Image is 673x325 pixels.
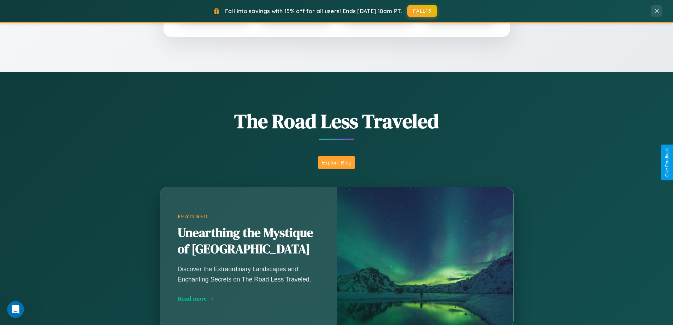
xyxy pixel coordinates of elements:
h1: The Road Less Traveled [125,108,549,135]
button: FALL15 [407,5,437,17]
div: Give Feedback [665,148,669,177]
div: Read more → [178,295,319,302]
span: Fall into savings with 15% off for all users! Ends [DATE] 10am PT. [225,7,402,14]
h2: Unearthing the Mystique of [GEOGRAPHIC_DATA] [178,225,319,257]
div: Featured [178,214,319,220]
p: Discover the Extraordinary Landscapes and Enchanting Secrets on The Road Less Traveled. [178,264,319,284]
button: Explore Blog [318,156,355,169]
iframe: Intercom live chat [7,301,24,318]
